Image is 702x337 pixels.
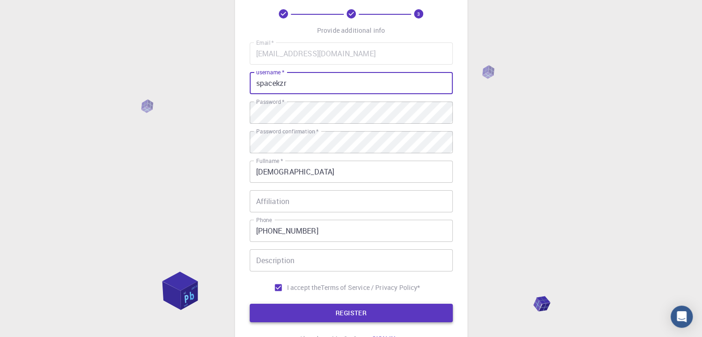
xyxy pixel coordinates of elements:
[287,283,321,292] span: I accept the
[256,157,283,165] label: Fullname
[321,283,420,292] a: Terms of Service / Privacy Policy*
[256,127,318,135] label: Password confirmation
[321,283,420,292] p: Terms of Service / Privacy Policy *
[256,98,284,106] label: Password
[250,304,453,322] button: REGISTER
[417,11,420,17] text: 3
[256,39,274,47] label: Email
[317,26,385,35] p: Provide additional info
[671,306,693,328] div: Open Intercom Messenger
[256,68,284,76] label: username
[256,216,272,224] label: Phone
